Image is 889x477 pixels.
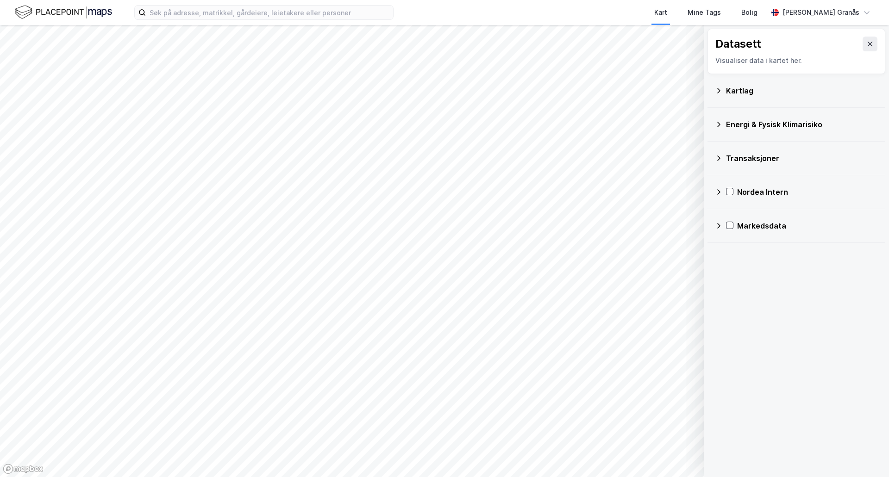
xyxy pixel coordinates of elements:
div: Mine Tags [688,7,721,18]
img: logo.f888ab2527a4732fd821a326f86c7f29.svg [15,4,112,20]
iframe: Chat Widget [843,433,889,477]
a: Mapbox homepage [3,464,44,474]
div: Kart [654,7,667,18]
div: Datasett [715,37,761,51]
div: Nordea Intern [737,186,878,198]
div: Energi & Fysisk Klimarisiko [726,119,878,130]
div: [PERSON_NAME] Granås [783,7,859,18]
div: Markedsdata [737,220,878,231]
div: Kartlag [726,85,878,96]
div: Bolig [741,7,758,18]
input: Søk på adresse, matrikkel, gårdeiere, leietakere eller personer [146,6,393,19]
div: Transaksjoner [726,153,878,164]
div: Visualiser data i kartet her. [715,55,877,66]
